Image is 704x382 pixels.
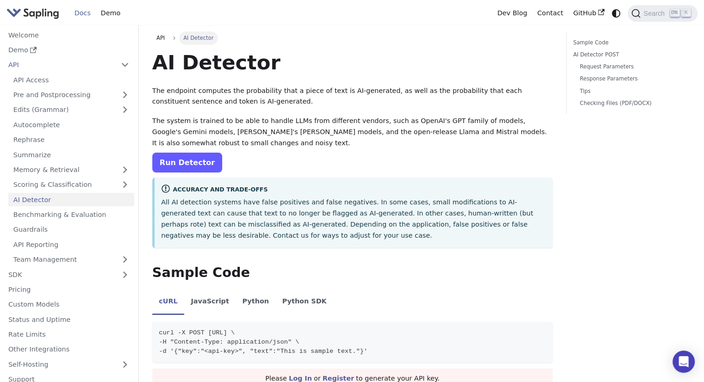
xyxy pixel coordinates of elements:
a: Sapling.ai [6,6,62,20]
a: AI Detector [8,193,134,206]
li: Python SDK [275,290,333,315]
a: Request Parameters [580,62,684,71]
a: Contact [532,6,568,20]
button: Switch between dark and light mode (currently system mode) [610,6,623,20]
a: Guardrails [8,223,134,236]
div: Open Intercom Messenger [673,351,695,373]
button: Expand sidebar category 'SDK' [116,268,134,281]
p: The system is trained to be able to handle LLMs from different vendors, such as OpenAI's GPT fami... [152,116,553,148]
span: AI Detector [179,31,218,44]
button: Search (Ctrl+K) [628,5,697,22]
h2: Sample Code [152,265,553,281]
a: Rephrase [8,133,134,147]
a: Pricing [3,283,134,296]
a: Autocomplete [8,118,134,131]
a: Response Parameters [580,74,684,83]
a: API Reporting [8,238,134,251]
a: Dev Blog [492,6,532,20]
nav: Breadcrumbs [152,31,553,44]
a: Team Management [8,253,134,266]
a: Scoring & Classification [8,178,134,191]
a: Memory & Retrieval [8,163,134,177]
span: curl -X POST [URL] \ [159,329,235,336]
h1: AI Detector [152,50,553,75]
span: Search [641,10,670,17]
a: API [3,58,116,72]
a: Demo [3,43,134,57]
a: Edits (Grammar) [8,103,134,117]
button: Collapse sidebar category 'API' [116,58,134,72]
a: Summarize [8,148,134,161]
span: -H "Content-Type: application/json" \ [159,339,299,345]
a: SDK [3,268,116,281]
kbd: K [681,9,691,17]
a: Custom Models [3,298,134,311]
a: GitHub [568,6,609,20]
div: Accuracy and Trade-offs [161,184,546,195]
a: Sample Code [573,38,687,47]
a: Rate Limits [3,328,134,341]
a: Demo [96,6,125,20]
img: Sapling.ai [6,6,59,20]
li: Python [236,290,275,315]
a: API [152,31,169,44]
a: Log In [289,375,312,382]
a: Tips [580,87,684,96]
span: API [156,35,165,41]
a: Run Detector [152,153,222,173]
li: cURL [152,290,184,315]
a: AI Detector POST [573,50,687,59]
a: Docs [69,6,96,20]
a: Checking Files (PDF/DOCX) [580,99,684,108]
a: Status and Uptime [3,313,134,326]
a: Welcome [3,28,134,42]
p: All AI detection systems have false positives and false negatives. In some cases, small modificat... [161,197,546,241]
a: Self-Hosting [3,357,134,371]
a: API Access [8,73,134,86]
li: JavaScript [184,290,236,315]
a: Other Integrations [3,343,134,356]
a: Register [323,375,354,382]
span: -d '{"key":"<api-key>", "text":"This is sample text."}' [159,348,368,355]
p: The endpoint computes the probability that a piece of text is AI-generated, as well as the probab... [152,86,553,108]
a: Benchmarking & Evaluation [8,208,134,222]
a: Pre and Postprocessing [8,88,134,102]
